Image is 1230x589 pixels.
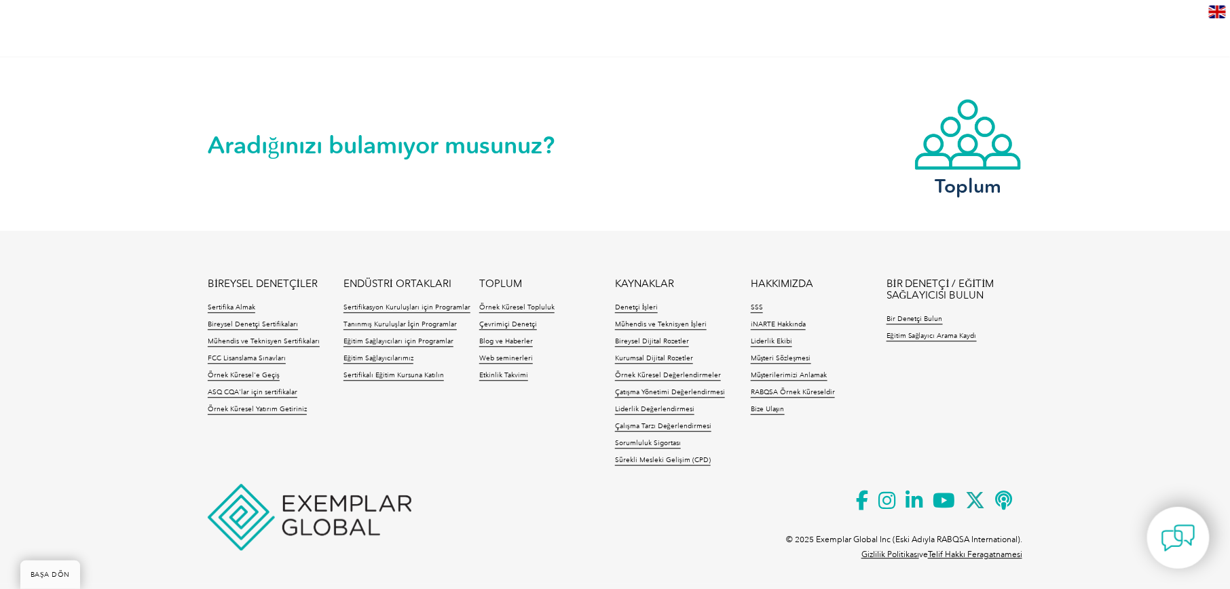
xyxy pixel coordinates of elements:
[887,315,943,324] a: Bir Denetçi Bulun
[208,354,286,364] a: FCC Lisanslama Sınavları
[786,535,1022,544] font: © 2025 Exemplar Global Inc (Eski Adıyla RABQSA International).
[1209,5,1226,18] img: en
[343,278,451,290] a: ENDÜSTRİ ORTAKLARI
[914,98,1022,171] img: icon-community.webp
[751,278,813,290] a: HAKKIMIZDA
[751,371,827,381] a: Müşterilerimizi Anlamak
[861,550,919,559] a: Gizlilik Politikası
[615,422,711,432] a: Çalışma Tarzı Değerlendirmesi
[479,303,555,311] font: Örnek Küresel Topluluk
[31,571,70,579] font: BAŞA DÖN
[479,337,533,347] a: Blog ve Haberler
[208,405,307,413] font: Örnek Küresel Yatırım Getiriniz
[479,320,537,330] a: Çevrimiçi Denetçi
[615,303,658,313] a: Denetçi İşleri
[343,337,453,345] font: Eğitim Sağlayıcıları için Programlar
[928,550,1022,559] a: Telif Hakkı Feragatnamesi
[615,371,721,381] a: Örnek Küresel Değerlendirmeler
[343,303,470,313] a: Sertifikasyon Kuruluşları için Programlar
[751,320,806,328] font: iNARTE Hakkında
[208,354,286,362] font: FCC Lisanslama Sınavları
[615,456,711,465] a: Sürekli Mesleki Gelişim (CPD)
[615,354,693,362] font: Kurumsal Dijital Rozetler
[615,320,707,330] a: Mühendis ve Teknisyen İşleri
[208,388,297,396] font: ASQ CQA'lar için sertifikalar
[615,456,711,464] font: Sürekli Mesleki Gelişim (CPD)
[208,131,555,159] font: Aradığınızı bulamıyor musunuz?
[751,337,792,345] font: Liderlik Ekibi
[343,354,413,362] font: Eğitim Sağlayıcılarımız
[343,337,453,347] a: Eğitim Sağlayıcıları için Programlar
[615,388,725,396] font: Çatışma Yönetimi Değerlendirmesi
[343,303,470,311] font: Sertifikasyon Kuruluşları için Programlar
[615,422,711,430] font: Çalışma Tarzı Değerlendirmesi
[615,405,694,413] font: Liderlik Değerlendirmesi
[751,337,792,347] a: Liderlik Ekibi
[479,354,533,364] a: Web seminerleri
[208,337,320,347] a: Mühendis ve Teknisyen Sertifikaları
[479,303,555,313] a: Örnek Küresel Topluluk
[615,405,694,415] a: Liderlik Değerlendirmesi
[751,354,811,364] a: Müşteri Sözleşmesi
[751,303,763,313] a: SSS
[887,278,1022,301] a: BİR DENETÇİ / EĞİTİM SAĞLAYICISI BULUN
[208,278,318,290] a: BİREYSEL DENETÇİLER
[479,320,537,328] font: Çevrimiçi Denetçi
[615,388,725,398] a: Çatışma Yönetimi Değerlendirmesi
[615,354,693,364] a: Kurumsal Dijital Rozetler
[615,303,658,311] font: Denetçi İşleri
[887,278,994,301] font: BİR DENETÇİ / EĞİTİM SAĞLAYICISI BULUN
[208,303,255,313] a: Sertifika Almak
[208,388,297,398] a: ASQ CQA'lar için sertifikalar
[20,560,80,589] a: BAŞA DÖN
[615,439,681,449] a: Sorumluluk Sigortası
[343,371,444,379] font: Sertifikalı Eğitim Kursuna Katılın
[751,303,763,311] font: SSS
[887,332,977,341] a: Eğitim Sağlayıcı Arama Kaydı
[208,320,298,328] font: Bireysel Denetçi Sertifikaları
[208,320,298,330] a: Bireysel Denetçi Sertifikaları
[343,371,444,381] a: Sertifikalı Eğitim Kursuna Katılın
[208,371,280,381] a: Örnek Küresel'e Geçiş
[343,354,413,364] a: Eğitim Sağlayıcılarımız
[615,278,674,290] a: KAYNAKLAR
[615,337,689,347] a: Bireysel Dijital Rozetler
[935,174,1001,197] font: Toplum
[615,320,707,328] font: Mühendis ve Teknisyen İşleri
[751,354,811,362] font: Müşteri Sözleşmesi
[343,320,457,330] a: Tanınmış Kuruluşlar İçin Programlar
[615,371,721,379] font: Örnek Küresel Değerlendirmeler
[615,337,689,345] font: Bireysel Dijital Rozetler
[208,371,280,379] font: Örnek Küresel'e Geçiş
[914,98,1022,195] a: Toplum
[479,354,533,362] font: Web seminerleri
[615,439,681,447] font: Sorumluluk Sigortası
[751,320,806,330] a: iNARTE Hakkında
[751,388,835,398] a: RABQSA Örnek Küreseldir
[208,337,320,345] font: Mühendis ve Teknisyen Sertifikaları
[479,278,522,290] a: TOPLUM
[1161,521,1195,555] img: contact-chat.png
[208,303,255,311] font: Sertifika Almak
[887,332,977,340] font: Eğitim Sağlayıcı Arama Kaydı
[751,371,827,379] font: Müşterilerimizi Anlamak
[751,388,835,396] font: RABQSA Örnek Küreseldir
[751,405,785,413] font: Bize Ulaşın
[887,315,943,323] font: Bir Denetçi Bulun
[343,320,457,328] font: Tanınmış Kuruluşlar İçin Programlar
[919,550,928,559] font: ve
[751,405,785,415] a: Bize Ulaşın
[479,371,528,379] font: Etkinlik Takvimi
[479,371,528,381] a: Etkinlik Takvimi
[208,484,411,550] img: Örnek Küresel
[479,337,533,345] font: Blog ve Haberler
[208,405,307,415] a: Örnek Küresel Yatırım Getiriniz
